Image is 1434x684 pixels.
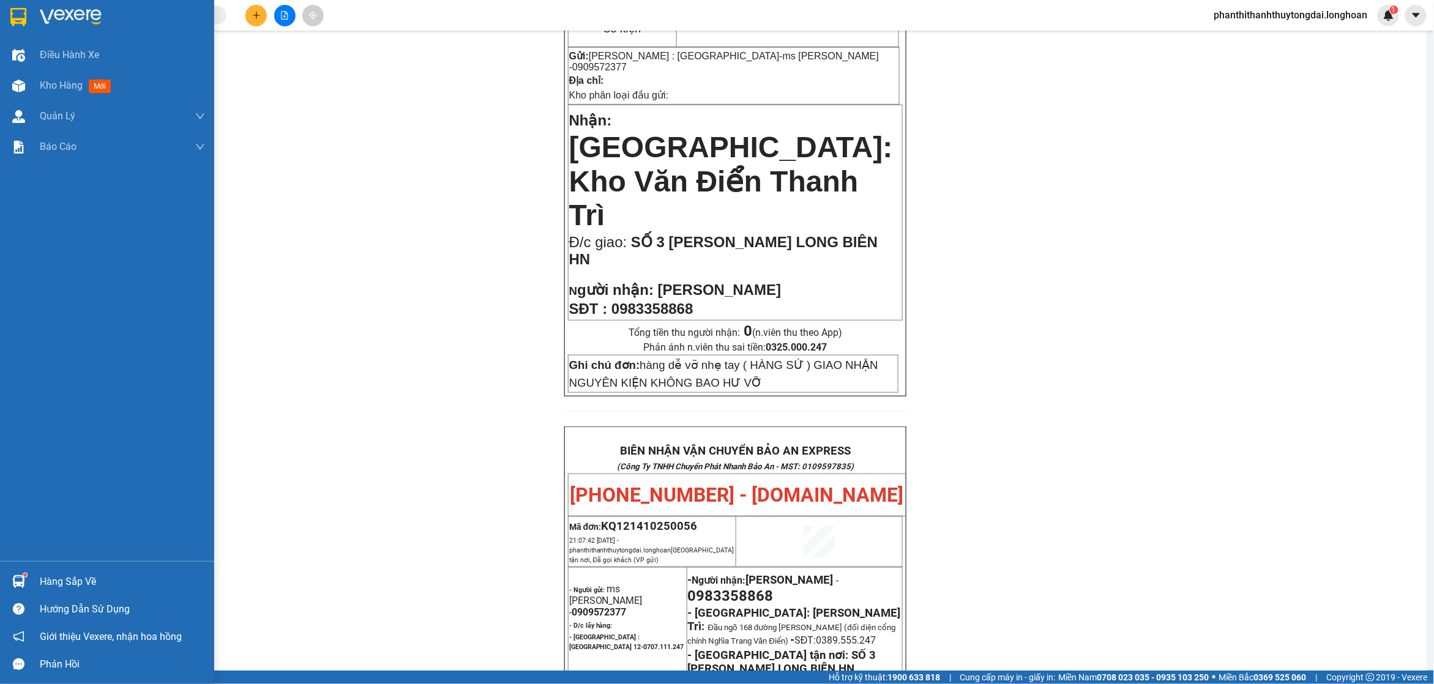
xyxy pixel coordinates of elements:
[688,606,901,633] span: - [GEOGRAPHIC_DATA]: [PERSON_NAME] Trì:
[620,444,851,458] strong: BIÊN NHẬN VẬN CHUYỂN BẢO AN EXPRESS
[1059,671,1209,684] span: Miền Nam
[688,649,876,675] strong: SỐ 3 [PERSON_NAME] LONG BIÊN HN
[40,573,205,591] div: Hàng sắp về
[40,47,99,62] span: Điều hành xe
[688,649,849,662] strong: - [GEOGRAPHIC_DATA] tận nơi:
[688,573,834,587] strong: -
[252,11,261,20] span: plus
[1219,671,1307,684] span: Miền Bắc
[12,50,195,69] strong: (Công Ty TNHH Chuyển Phát Nhanh Bảo An - MST: 0109597835)
[40,108,75,124] span: Quản Lý
[569,522,698,532] span: Mã đơn:
[302,5,324,26] button: aim
[12,575,25,588] img: warehouse-icon
[1390,6,1399,14] sup: 1
[658,281,781,298] span: [PERSON_NAME]
[834,574,839,586] span: -
[569,234,631,250] span: Đ/c giao:
[589,51,779,61] span: [PERSON_NAME] : [GEOGRAPHIC_DATA]
[195,111,205,121] span: down
[887,672,940,682] strong: 1900 633 818
[569,586,605,594] strong: - Người gửi:
[569,234,878,267] span: SỐ 3 [PERSON_NAME] LONG BIÊN HN
[643,341,827,353] span: Phản ánh n.viên thu sai tiền:
[1212,675,1216,680] span: ⚪️
[15,18,193,46] strong: BIÊN NHẬN VẬN CHUYỂN BẢO AN EXPRESS
[949,671,951,684] span: |
[960,671,1056,684] span: Cung cấp máy in - giấy in:
[1405,5,1427,26] button: caret-down
[569,583,643,618] span: ms [PERSON_NAME] -
[766,341,827,353] strong: 0325.000.247
[280,11,289,20] span: file-add
[569,284,654,297] strong: N
[572,606,627,618] span: 0909572377
[569,633,684,651] span: - [GEOGRAPHIC_DATA] : [GEOGRAPHIC_DATA] 12-
[692,574,834,586] span: Người nhận:
[89,80,111,93] span: mới
[688,623,895,645] span: Đầu ngõ 168 đường [PERSON_NAME] (đối diện cổng chính Nghĩa Trang Văn Điển)
[12,49,25,62] img: warehouse-icon
[13,658,24,670] span: message
[569,359,878,389] span: hàng dễ vỡ nhẹ tay ( HÀNG SỨ ) GIAO NHẬN NGUYÊN KIỆN KHÔNG BAO HƯ VỠ
[569,75,604,86] strong: Địa chỉ:
[17,73,193,119] span: [PHONE_NUMBER] - [DOMAIN_NAME]
[1366,673,1375,682] span: copyright
[688,587,774,604] span: 0983358868
[13,603,24,615] span: question-circle
[744,322,752,340] strong: 0
[569,131,893,231] span: [GEOGRAPHIC_DATA]: Kho Văn Điển Thanh Trì
[1411,10,1422,21] span: caret-down
[569,622,613,630] strong: - D/c lấy hàng:
[1392,6,1396,14] span: 1
[12,110,25,123] img: warehouse-icon
[744,327,842,338] span: (n.viên thu theo App)
[617,462,854,471] strong: (Công Ty TNHH Chuyển Phát Nhanh Bảo An - MST: 0109597835)
[40,600,205,619] div: Hướng dẫn sử dụng
[40,629,182,644] span: Giới thiệu Vexere, nhận hoa hồng
[23,573,27,577] sup: 1
[13,631,24,642] span: notification
[629,327,842,338] span: Tổng tiền thu người nhận:
[790,633,794,647] span: -
[12,80,25,92] img: warehouse-icon
[569,51,879,72] span: ms [PERSON_NAME] -
[569,359,640,371] strong: Ghi chú đơn:
[829,671,940,684] span: Hỗ trợ kỹ thuật:
[10,8,26,26] img: logo-vxr
[245,5,267,26] button: plus
[569,537,734,564] span: 21:07:42 [DATE] -
[569,546,734,564] span: phanthithanhthuytongdai.longhoan
[601,519,697,533] span: KQ121410250056
[569,90,669,100] span: Kho phân loại đầu gửi:
[569,112,612,128] span: Nhận:
[1204,7,1378,23] span: phanthithanhthuytongdai.longhoan
[577,281,654,298] span: gười nhận:
[572,62,627,72] span: 0909572377
[40,80,83,91] span: Kho hàng
[1316,671,1318,684] span: |
[40,139,77,154] span: Báo cáo
[274,5,296,26] button: file-add
[569,300,608,317] strong: SĐT :
[1254,672,1307,682] strong: 0369 525 060
[1383,10,1394,21] img: icon-new-feature
[308,11,317,20] span: aim
[1097,672,1209,682] strong: 0708 023 035 - 0935 103 250
[40,655,205,674] div: Phản hồi
[644,643,684,651] span: 0707.111.247
[746,573,834,587] span: [PERSON_NAME]
[569,51,879,72] span: -
[794,634,816,646] span: SĐT:
[816,634,876,646] span: 0389.555.247
[195,142,205,152] span: down
[12,141,25,154] img: solution-icon
[569,51,589,61] strong: Gửi:
[611,300,693,317] span: 0983358868
[570,483,904,507] span: [PHONE_NUMBER] - [DOMAIN_NAME]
